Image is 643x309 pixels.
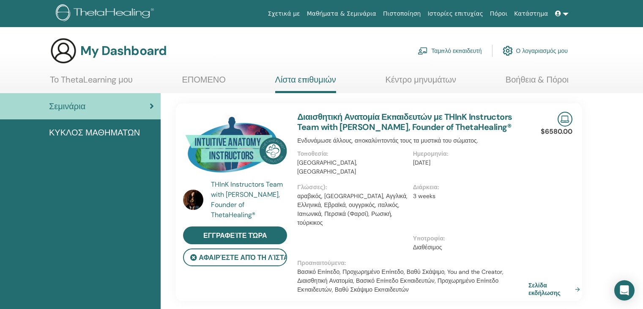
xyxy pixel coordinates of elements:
[265,6,304,22] a: Σχετικά με
[558,112,572,127] img: Live Online Seminar
[528,281,583,297] a: Σελίδα εκδήλωσης
[413,158,523,167] p: [DATE]
[503,44,513,58] img: cog.svg
[614,280,635,301] div: Open Intercom Messenger
[413,149,523,158] p: Ημερομηνία :
[182,74,225,91] a: ΕΠΟΜΕΝΟ
[297,158,408,176] p: [GEOGRAPHIC_DATA], [GEOGRAPHIC_DATA]
[506,74,569,91] a: Βοήθεια & Πόροι
[297,111,512,132] a: Διαισθητική Ανατομία Εκπαιδευτών με THInK Instructors Team with [PERSON_NAME], Founder of ThetaHe...
[413,183,523,192] p: Διάρκεια :
[304,6,380,22] a: Μαθήματα & Σεμινάρια
[297,259,528,268] p: Προαπαιτούμενα :
[49,100,85,113] span: Σεμινάρια
[487,6,511,22] a: Πόροι
[297,183,408,192] p: Γλώσσες) :
[183,190,203,210] img: default.jpg
[203,231,267,240] span: Εγγραφείτε τώρα
[183,248,287,266] button: Αφαιρέστε από τη λίστα επιθυμιών
[424,6,486,22] a: Ιστορίες επιτυχίας
[49,126,140,139] span: ΚΥΚΛΟΣ ΜΑΘΗΜΑΤΩΝ
[418,47,428,55] img: chalkboard-teacher.svg
[541,127,572,137] p: $6580.00
[183,112,287,182] img: Διαισθητική Ανατομία Εκπαιδευτών
[56,4,157,23] img: logo.png
[297,192,408,227] p: αραβικός, [GEOGRAPHIC_DATA], Αγγλικά, Ελληνικά, Εβραϊκά, ουγγρικός, ιταλικός, Ιαπωνικά, Περσικά (...
[413,192,523,201] p: 3 weeks
[297,149,408,158] p: Τοποθεσία :
[211,179,289,220] a: THInK Instructors Team with [PERSON_NAME], Founder of ThetaHealing®
[503,41,568,60] a: Ο λογαριασμός μου
[275,74,336,93] a: Λίστα επιθυμιών
[50,74,133,91] a: Το ThetaLearning μου
[511,6,551,22] a: Κατάστημα
[418,41,482,60] a: Ταμπλό εκπαιδευτή
[413,243,523,252] p: Διαθέσιμος
[380,6,424,22] a: Πιστοποίηση
[386,74,457,91] a: Κέντρο μηνυμάτων
[50,37,77,64] img: generic-user-icon.jpg
[297,268,528,294] p: Βασικό Επίπεδο, Προχωρημένο Επίπεδο, Βαθύ Σκάψιμο, You and the Creator, Διαισθητική Ανατομία, Βασ...
[297,136,528,145] p: Ενδυνάμωσε άλλους, αποκαλύπτοντάς τους τα μυστικά του σώματος.
[183,226,287,244] a: Εγγραφείτε τώρα
[80,43,167,58] h3: My Dashboard
[413,234,523,243] p: Υποτροφία :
